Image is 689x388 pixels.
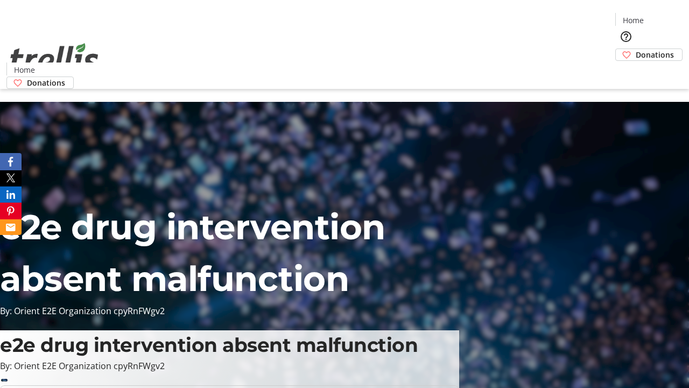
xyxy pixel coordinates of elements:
[27,77,65,88] span: Donations
[615,26,637,47] button: Help
[616,15,650,26] a: Home
[615,61,637,82] button: Cart
[615,48,683,61] a: Donations
[6,31,102,85] img: Orient E2E Organization cpyRnFWgv2's Logo
[623,15,644,26] span: Home
[636,49,674,60] span: Donations
[14,64,35,75] span: Home
[7,64,41,75] a: Home
[6,77,74,89] a: Donations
